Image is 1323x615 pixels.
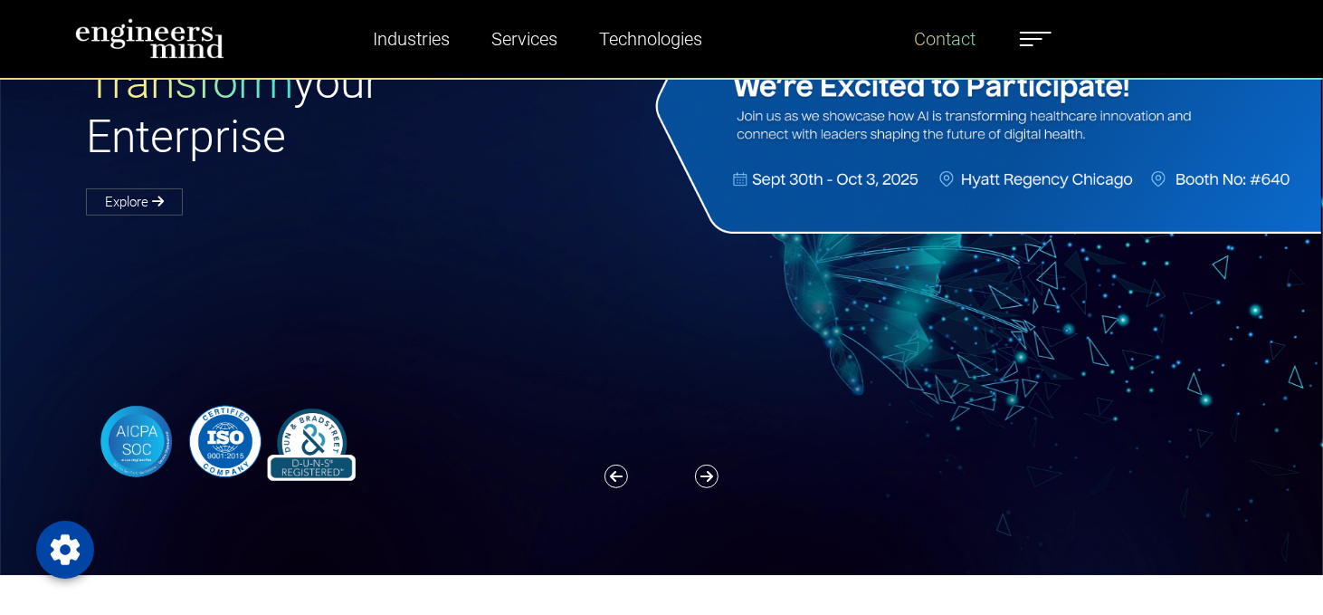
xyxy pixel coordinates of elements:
[75,18,224,59] img: logo
[366,18,457,60] a: Industries
[592,18,709,60] a: Technologies
[484,18,565,60] a: Services
[908,18,984,60] a: Contact
[86,188,183,216] a: Explore
[86,402,363,481] img: banner-logo
[86,1,661,164] h1: and your Enterprise
[86,56,293,109] span: Transform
